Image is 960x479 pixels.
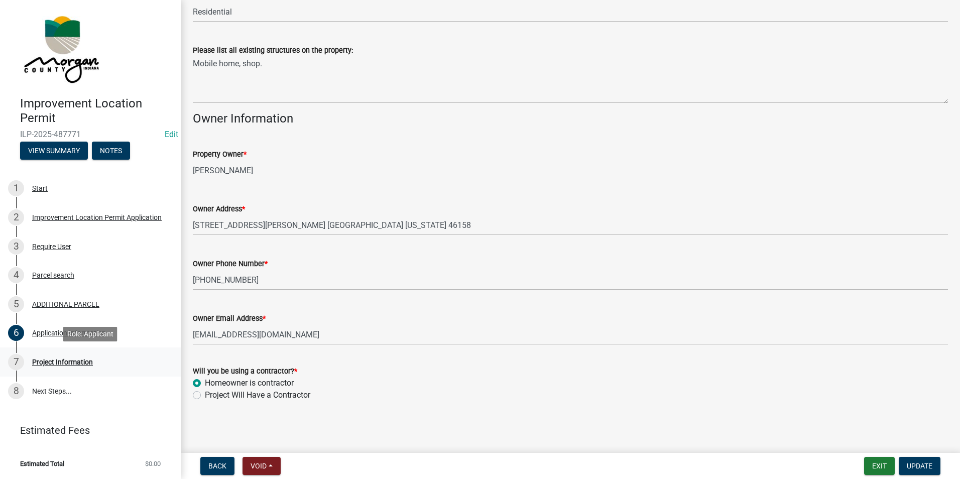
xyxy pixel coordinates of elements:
div: Start [32,185,48,192]
button: Back [200,457,234,475]
div: Improvement Location Permit Application [32,214,162,221]
button: Void [243,457,281,475]
div: 4 [8,267,24,283]
a: Edit [165,130,178,139]
label: Will you be using a contractor? [193,368,297,375]
div: 1 [8,180,24,196]
div: 6 [8,325,24,341]
span: ILP-2025-487771 [20,130,161,139]
h4: Owner Information [193,111,948,126]
label: Owner Email Address [193,315,266,322]
wm-modal-confirm: Notes [92,147,130,155]
div: 8 [8,383,24,399]
div: 7 [8,354,24,370]
label: Owner Phone Number [193,261,268,268]
label: Homeowner is contractor [205,377,294,389]
span: Estimated Total [20,460,64,467]
wm-modal-confirm: Summary [20,147,88,155]
span: Update [907,462,932,470]
label: Please list all existing structures on the property: [193,47,353,54]
img: Morgan County, Indiana [20,11,101,86]
span: $0.00 [145,460,161,467]
div: Application Information [32,329,106,336]
div: Project Information [32,358,93,366]
span: Back [208,462,226,470]
wm-modal-confirm: Edit Application Number [165,130,178,139]
div: 3 [8,238,24,255]
div: ADDITIONAL PARCEL [32,301,99,308]
div: Role: Applicant [63,327,117,341]
button: View Summary [20,142,88,160]
label: Owner Address [193,206,245,213]
div: 5 [8,296,24,312]
button: Notes [92,142,130,160]
label: Property Owner [193,151,247,158]
div: Parcel search [32,272,74,279]
a: Estimated Fees [8,420,165,440]
button: Exit [864,457,895,475]
span: Void [251,462,267,470]
button: Update [899,457,940,475]
h4: Improvement Location Permit [20,96,173,126]
div: 2 [8,209,24,225]
label: Project Will Have a Contractor [205,389,310,401]
div: Require User [32,243,71,250]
